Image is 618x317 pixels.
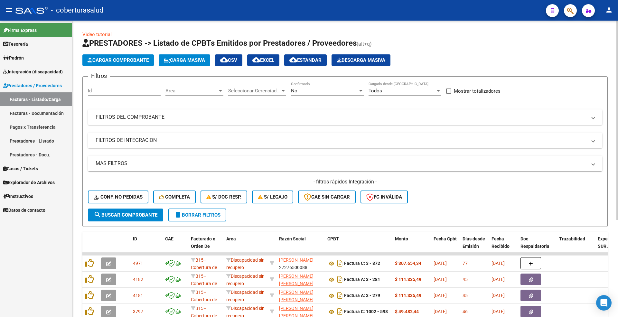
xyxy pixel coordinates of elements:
[489,232,518,260] datatable-header-cell: Fecha Recibido
[289,56,297,64] mat-icon: cloud_download
[226,236,236,241] span: Area
[605,6,613,14] mat-icon: person
[174,212,220,218] span: Borrar Filtros
[5,6,13,14] mat-icon: menu
[332,54,390,66] app-download-masive: Descarga masiva de comprobantes (adjuntos)
[3,41,28,48] span: Tesorería
[492,309,505,314] span: [DATE]
[174,211,182,219] mat-icon: delete
[96,160,587,167] mat-panel-title: MAS FILTROS
[284,54,327,66] button: Estandar
[159,194,190,200] span: Completa
[336,274,344,284] i: Descargar documento
[559,236,585,241] span: Trazabilidad
[96,137,587,144] mat-panel-title: FILTROS DE INTEGRACION
[332,54,390,66] button: Descarga Masiva
[460,232,489,260] datatable-header-cell: Días desde Emisión
[88,133,602,148] mat-expansion-panel-header: FILTROS DE INTEGRACION
[279,257,314,263] span: [PERSON_NAME]
[279,256,322,270] div: 27276500088
[201,191,248,203] button: S/ Doc Resp.
[82,54,154,66] button: Cargar Comprobante
[434,261,447,266] span: [DATE]
[130,232,163,260] datatable-header-cell: ID
[369,88,382,94] span: Todos
[133,236,137,241] span: ID
[3,27,37,34] span: Firma Express
[3,82,62,89] span: Prestadores / Proveedores
[336,306,344,317] i: Descargar documento
[133,261,143,266] span: 4971
[215,54,242,66] button: CSV
[82,39,357,48] span: PRESTADORES -> Listado de CPBTs Emitidos por Prestadores / Proveedores
[434,277,447,282] span: [DATE]
[94,194,143,200] span: Conf. no pedidas
[3,165,38,172] span: Casos / Tickets
[94,211,101,219] mat-icon: search
[133,293,143,298] span: 4181
[360,191,408,203] button: FC Inválida
[247,54,279,66] button: EXCEL
[165,88,218,94] span: Area
[191,274,217,294] span: B15 - Cobertura de Salud
[226,274,265,286] span: Discapacidad sin recupero
[96,114,587,121] mat-panel-title: FILTROS DEL COMPROBANTE
[463,261,468,266] span: 77
[344,277,380,282] strong: Factura A: 3 - 281
[159,54,210,66] button: Carga Masiva
[3,207,45,214] span: Datos de contacto
[327,236,339,241] span: CPBT
[153,191,196,203] button: Completa
[252,191,293,203] button: S/ legajo
[298,191,356,203] button: CAE SIN CARGAR
[188,232,224,260] datatable-header-cell: Facturado x Orden De
[51,3,103,17] span: - coberturasalud
[492,261,505,266] span: [DATE]
[191,236,215,249] span: Facturado x Orden De
[366,194,402,200] span: FC Inválida
[228,88,280,94] span: Seleccionar Gerenciador
[463,293,468,298] span: 45
[252,57,274,63] span: EXCEL
[279,290,314,302] span: [PERSON_NAME] [PERSON_NAME]
[3,68,63,75] span: Integración (discapacidad)
[3,193,33,200] span: Instructivos
[431,232,460,260] datatable-header-cell: Fecha Cpbt
[88,109,602,125] mat-expansion-panel-header: FILTROS DEL COMPROBANTE
[224,232,267,260] datatable-header-cell: Area
[226,257,265,270] span: Discapacidad sin recupero
[454,87,501,95] span: Mostrar totalizadores
[133,309,143,314] span: 3797
[220,56,228,64] mat-icon: cloud_download
[336,290,344,301] i: Descargar documento
[88,191,148,203] button: Conf. no pedidas
[463,277,468,282] span: 45
[291,88,297,94] span: No
[82,32,112,37] a: Video tutorial
[492,277,505,282] span: [DATE]
[325,232,392,260] datatable-header-cell: CPBT
[88,178,602,185] h4: - filtros rápidos Integración -
[163,232,188,260] datatable-header-cell: CAE
[289,57,322,63] span: Estandar
[557,232,595,260] datatable-header-cell: Trazabilidad
[88,209,163,221] button: Buscar Comprobante
[206,194,242,200] span: S/ Doc Resp.
[279,273,322,286] div: 27365914694
[337,57,385,63] span: Descarga Masiva
[220,57,237,63] span: CSV
[226,290,265,302] span: Discapacidad sin recupero
[165,236,173,241] span: CAE
[344,261,380,266] strong: Factura C: 3 - 872
[344,293,380,298] strong: Factura A: 3 - 279
[395,293,421,298] strong: $ 111.335,49
[336,258,344,268] i: Descargar documento
[395,261,421,266] strong: $ 307.654,34
[3,54,24,61] span: Padrón
[357,41,372,47] span: (alt+q)
[279,236,306,241] span: Razón Social
[88,71,110,80] h3: Filtros
[88,156,602,171] mat-expansion-panel-header: MAS FILTROS
[596,295,612,311] div: Open Intercom Messenger
[3,179,55,186] span: Explorador de Archivos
